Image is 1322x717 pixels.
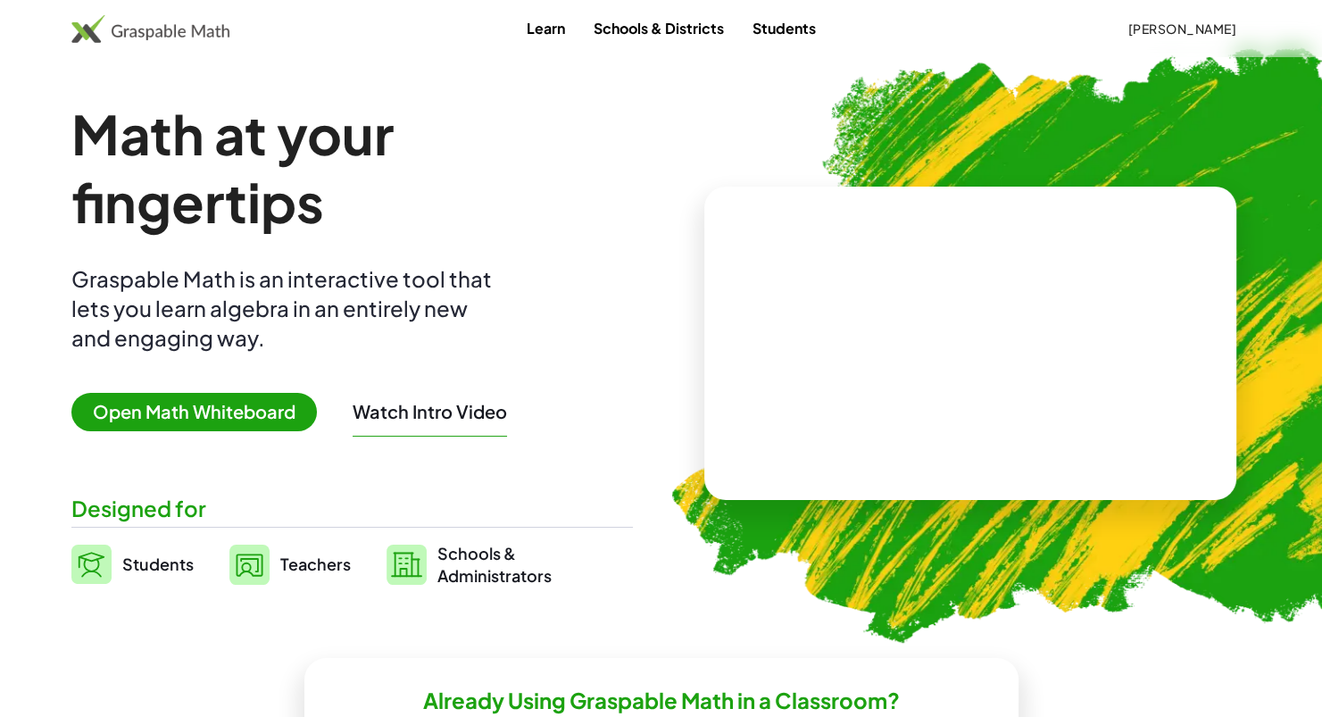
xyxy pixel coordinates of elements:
h1: Math at your fingertips [71,100,633,236]
img: svg%3e [387,545,427,585]
a: Open Math Whiteboard [71,404,331,422]
a: Teachers [229,542,351,587]
video: What is this? This is dynamic math notation. Dynamic math notation plays a central role in how Gr... [836,277,1104,411]
span: [PERSON_NAME] [1127,21,1236,37]
a: Students [71,542,194,587]
span: Teachers [280,554,351,574]
div: Designed for [71,494,633,523]
img: svg%3e [71,545,112,584]
div: Graspable Math is an interactive tool that lets you learn algebra in an entirely new and engaging... [71,264,500,353]
a: Students [738,12,830,45]
a: Learn [512,12,579,45]
a: Schools & Districts [579,12,738,45]
span: Schools & Administrators [437,542,552,587]
span: Students [122,554,194,574]
button: Watch Intro Video [353,400,507,423]
span: Open Math Whiteboard [71,393,317,431]
img: svg%3e [229,545,270,585]
h2: Already Using Graspable Math in a Classroom? [423,687,900,714]
button: [PERSON_NAME] [1113,13,1251,45]
a: Schools &Administrators [387,542,552,587]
